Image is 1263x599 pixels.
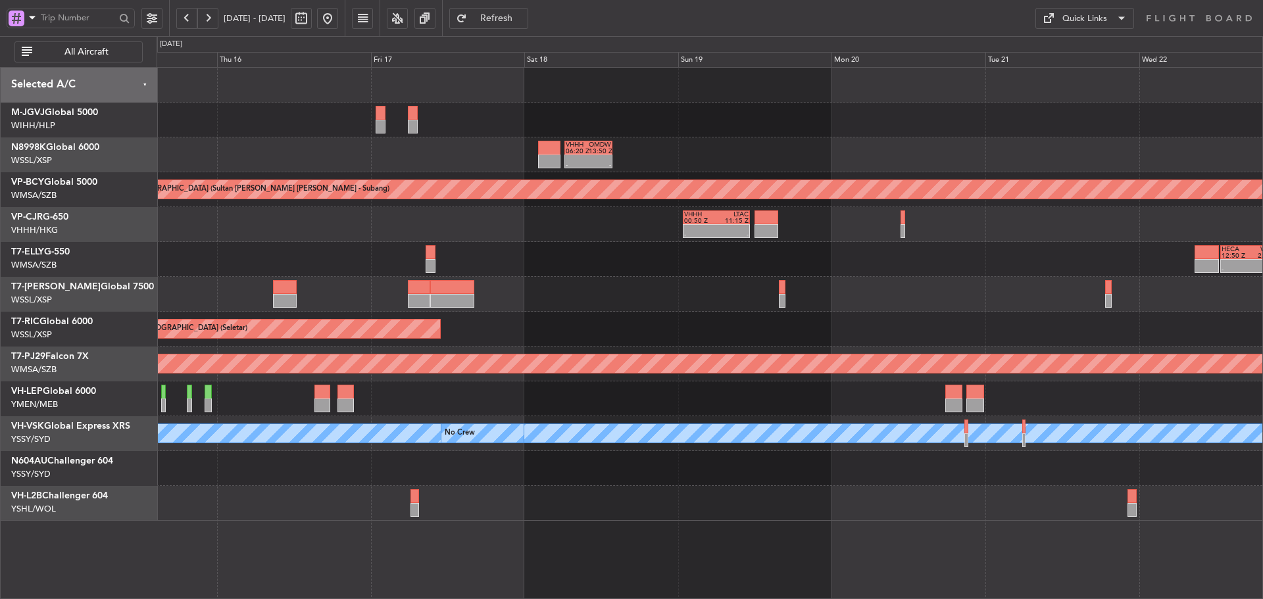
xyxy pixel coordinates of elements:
a: VH-L2BChallenger 604 [11,491,108,500]
div: Sat 18 [524,52,678,68]
a: T7-[PERSON_NAME]Global 7500 [11,282,154,291]
span: M-JGVJ [11,108,45,117]
span: VH-LEP [11,387,43,396]
a: WIHH/HLP [11,120,55,132]
span: N604AU [11,456,47,466]
a: YSSY/SYD [11,433,51,445]
a: N604AUChallenger 604 [11,456,113,466]
span: VH-L2B [11,491,42,500]
a: M-JGVJGlobal 5000 [11,108,98,117]
div: - [716,231,749,238]
a: VH-LEPGlobal 6000 [11,387,96,396]
div: Thu 16 [217,52,371,68]
div: Fri 17 [371,52,525,68]
div: Quick Links [1062,12,1107,26]
div: - [589,162,612,168]
div: OMDW [589,141,612,148]
div: Tue 21 [985,52,1139,68]
span: T7-[PERSON_NAME] [11,282,101,291]
div: Sun 19 [678,52,832,68]
div: 11:15 Z [716,218,749,224]
a: N8998KGlobal 6000 [11,143,99,152]
span: N8998K [11,143,46,152]
input: Trip Number [41,8,115,28]
span: T7-PJ29 [11,352,45,361]
div: No Crew [445,423,475,443]
a: WMSA/SZB [11,259,57,271]
div: HECA [1222,246,1251,252]
a: VP-CJRG-650 [11,212,68,222]
div: VHHH [566,141,589,148]
span: T7-RIC [11,317,39,326]
div: 06:20 Z [566,148,589,155]
a: YSHL/WOL [11,503,56,515]
div: [DATE] [160,39,182,50]
a: T7-ELLYG-550 [11,247,70,256]
a: WSSL/XSP [11,294,52,306]
span: Refresh [470,14,524,23]
span: VP-CJR [11,212,43,222]
a: YMEN/MEB [11,398,58,410]
span: VH-VSK [11,421,44,431]
div: - [1222,266,1251,273]
span: VP-BCY [11,178,44,187]
a: WMSA/SZB [11,364,57,375]
span: [DATE] - [DATE] [224,12,285,24]
a: YSSY/SYD [11,468,51,480]
a: WMSA/SZB [11,189,57,201]
a: WSSL/XSP [11,329,52,341]
div: Mon 20 [831,52,985,68]
div: - [684,231,716,238]
div: VHHH [684,211,716,218]
a: VH-VSKGlobal Express XRS [11,421,130,431]
a: T7-RICGlobal 6000 [11,317,93,326]
div: Planned Maint [GEOGRAPHIC_DATA] (Seletar) [93,319,247,339]
div: Planned Maint [GEOGRAPHIC_DATA] (Sultan [PERSON_NAME] [PERSON_NAME] - Subang) [83,180,389,199]
div: LTAC [716,211,749,218]
button: Quick Links [1035,8,1134,29]
button: Refresh [449,8,528,29]
a: T7-PJ29Falcon 7X [11,352,89,361]
a: VHHH/HKG [11,224,58,236]
button: All Aircraft [14,41,143,62]
div: 13:50 Z [589,148,612,155]
a: VP-BCYGlobal 5000 [11,178,97,187]
div: - [566,162,589,168]
span: T7-ELLY [11,247,44,256]
a: WSSL/XSP [11,155,52,166]
div: 00:50 Z [684,218,716,224]
div: 12:50 Z [1222,252,1251,259]
span: All Aircraft [35,47,138,57]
